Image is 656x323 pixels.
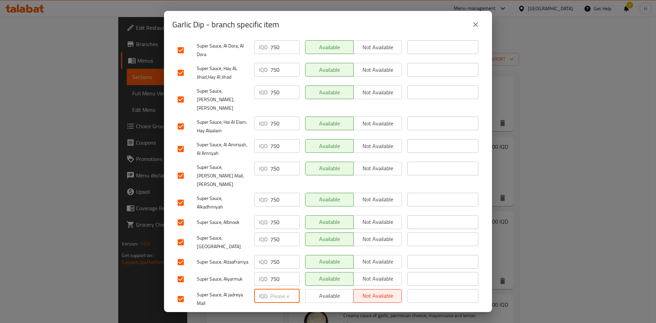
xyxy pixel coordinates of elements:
input: Please enter price [270,117,300,130]
span: Super Sauce, Al Dora, Al Dora [197,42,249,59]
span: Super Sauce, [PERSON_NAME], [PERSON_NAME] [197,87,249,112]
button: Not available [353,117,402,130]
span: Super Sauce, Alyarmuk [197,275,249,283]
button: Available [305,40,354,54]
button: Available [305,289,354,303]
span: Super Sauce, Al jadreya Mall [197,291,249,308]
span: Not available [356,257,399,267]
button: Available [305,139,354,153]
button: Not available [353,40,402,54]
button: Not available [353,289,402,303]
button: Not available [353,193,402,206]
p: IQD [259,164,268,173]
input: Please enter price [270,139,300,153]
button: Available [305,85,354,99]
span: Available [308,42,351,52]
button: Not available [353,272,402,286]
input: Please enter price [270,255,300,269]
p: IQD [259,119,268,127]
span: Super Sauce, Hai Al Elam, Hay Alaalam [197,118,249,135]
button: Not available [353,232,402,246]
span: Not available [356,274,399,284]
span: Not available [356,88,399,97]
span: Not available [356,163,399,173]
span: Not available [356,119,399,129]
input: Please enter price [270,193,300,206]
span: Not available [356,217,399,227]
button: Not available [353,162,402,175]
input: Please enter price [270,232,300,246]
p: IQD [259,275,268,283]
h2: Garlic Dip - branch specific item [172,19,279,30]
span: Super Sauce, [PERSON_NAME] Mall, [PERSON_NAME] [197,163,249,189]
span: Available [308,274,351,284]
input: Please enter price [270,289,300,303]
span: Available [308,291,351,301]
span: Super Sauce, Albnook [197,218,249,227]
p: IQD [259,292,268,300]
span: Not available [356,42,399,52]
input: Please enter price [270,162,300,175]
p: IQD [259,66,268,74]
button: Available [305,162,354,175]
span: Not available [356,194,399,204]
span: Not available [356,65,399,75]
button: Available [305,193,354,206]
input: Please enter price [270,272,300,286]
span: Super Sauce, Alzaafraniya [197,258,249,266]
button: close [467,16,484,33]
input: Please enter price [270,40,300,54]
button: Not available [353,139,402,153]
p: IQD [259,142,268,150]
span: Super Sauce, Hay AL Jihad,Hay Al Jihad [197,64,249,81]
input: Please enter price [270,215,300,229]
button: Available [305,117,354,130]
button: Available [305,63,354,77]
input: Please enter price [270,85,300,99]
span: Super Sauce, [GEOGRAPHIC_DATA] [197,234,249,251]
span: Not available [356,234,399,244]
span: Not available [356,141,399,151]
button: Not available [353,63,402,77]
span: Available [308,194,351,204]
span: Available [308,234,351,244]
span: Available [308,119,351,129]
p: IQD [259,258,268,266]
button: Available [305,232,354,246]
button: Not available [353,255,402,269]
span: Available [308,88,351,97]
span: Not available [356,291,399,301]
button: Available [305,272,354,286]
p: IQD [259,88,268,96]
p: IQD [259,43,268,51]
button: Not available [353,85,402,99]
span: Available [308,217,351,227]
button: Available [305,215,354,229]
span: Available [308,257,351,267]
span: Available [308,163,351,173]
span: Super Sauce, Al Amiriyah, Al Amriyah [197,140,249,158]
p: IQD [259,218,268,226]
button: Available [305,255,354,269]
span: Super Sauce, Alkadhmiyah [197,194,249,211]
span: Available [308,141,351,151]
input: Please enter price [270,63,300,77]
p: IQD [259,196,268,204]
p: IQD [259,235,268,243]
button: Not available [353,215,402,229]
span: Available [308,65,351,75]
